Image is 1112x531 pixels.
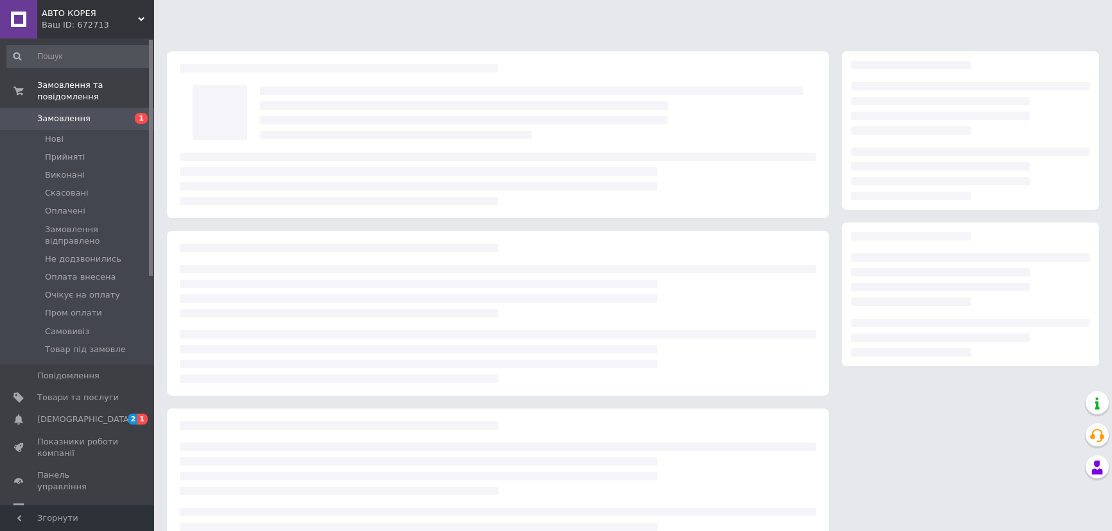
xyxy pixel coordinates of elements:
[45,253,121,265] span: Не додзвонились
[45,344,126,355] span: Товар під замовле
[42,8,138,19] span: АВТО КОРЕЯ
[45,326,89,337] span: Самовивіз
[37,503,71,514] span: Відгуки
[45,224,150,247] span: Замовлення відправлено
[37,80,154,103] span: Замовлення та повідомлення
[37,113,91,124] span: Замовлення
[6,45,151,68] input: Пошук
[37,414,132,425] span: [DEMOGRAPHIC_DATA]
[37,370,100,382] span: Повідомлення
[45,289,120,301] span: Очікує на оплату
[45,205,85,217] span: Оплачені
[37,469,119,493] span: Панель управління
[135,113,148,124] span: 1
[45,187,89,199] span: Скасовані
[45,151,85,163] span: Прийняті
[45,271,116,283] span: Оплата внесена
[137,414,148,425] span: 1
[45,169,85,181] span: Виконані
[45,133,64,145] span: Нові
[128,414,138,425] span: 2
[37,392,119,403] span: Товари та послуги
[42,19,154,31] div: Ваш ID: 672713
[45,307,102,319] span: Пром оплати
[37,436,119,459] span: Показники роботи компанії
